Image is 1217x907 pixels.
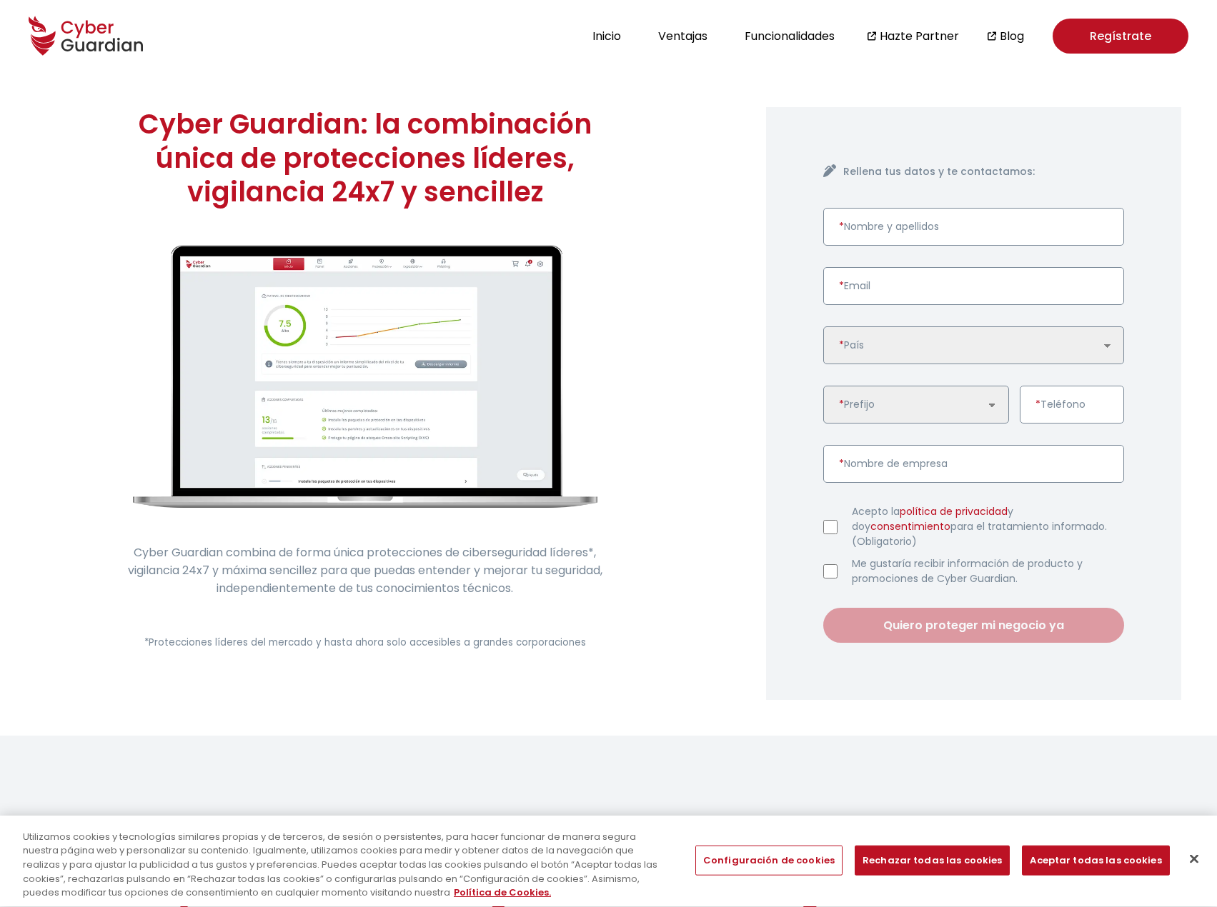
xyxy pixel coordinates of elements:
div: Utilizamos cookies y tecnologías similares propias y de terceros, de sesión o persistentes, para ... [23,830,670,900]
a: Más información sobre su privacidad, se abre en una nueva pestaña [454,886,551,899]
a: consentimiento [870,519,950,533]
a: Hazte Partner [880,27,959,45]
button: Cerrar [1178,843,1210,875]
button: Configuración de cookies, Abre el cuadro de diálogo del centro de preferencias. [695,846,843,876]
a: Blog [1000,27,1024,45]
button: Funcionalidades [740,26,839,46]
small: *Protecciones líderes del mercado y hasta ahora solo accesibles a grandes corporaciones [144,636,586,649]
button: Quiero proteger mi negocio ya [823,608,1124,643]
label: Me gustaría recibir información de producto y promociones de Cyber Guardian. [852,556,1124,586]
button: Aceptar todas las cookies [1022,846,1169,876]
h4: Rellena tus datos y te contactamos: [843,164,1124,179]
button: Inicio [588,26,625,46]
a: política de privacidad [900,504,1008,518]
a: Regístrate [1053,19,1188,54]
button: Ventajas [654,26,712,46]
label: Acepto la y doy para el tratamiento informado. (Obligatorio) [852,504,1124,549]
p: Cyber Guardian combina de forma única protecciones de ciberseguridad líderes*, vigilancia 24x7 y ... [115,543,615,597]
button: Rechazar todas las cookies [855,846,1010,876]
img: cyberguardian-home [133,245,597,508]
h1: Cyber Guardian: la combinación única de protecciones líderes, vigilancia 24x7 y sencillez [115,107,615,209]
input: Introduce un número de teléfono válido. [1020,386,1124,424]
